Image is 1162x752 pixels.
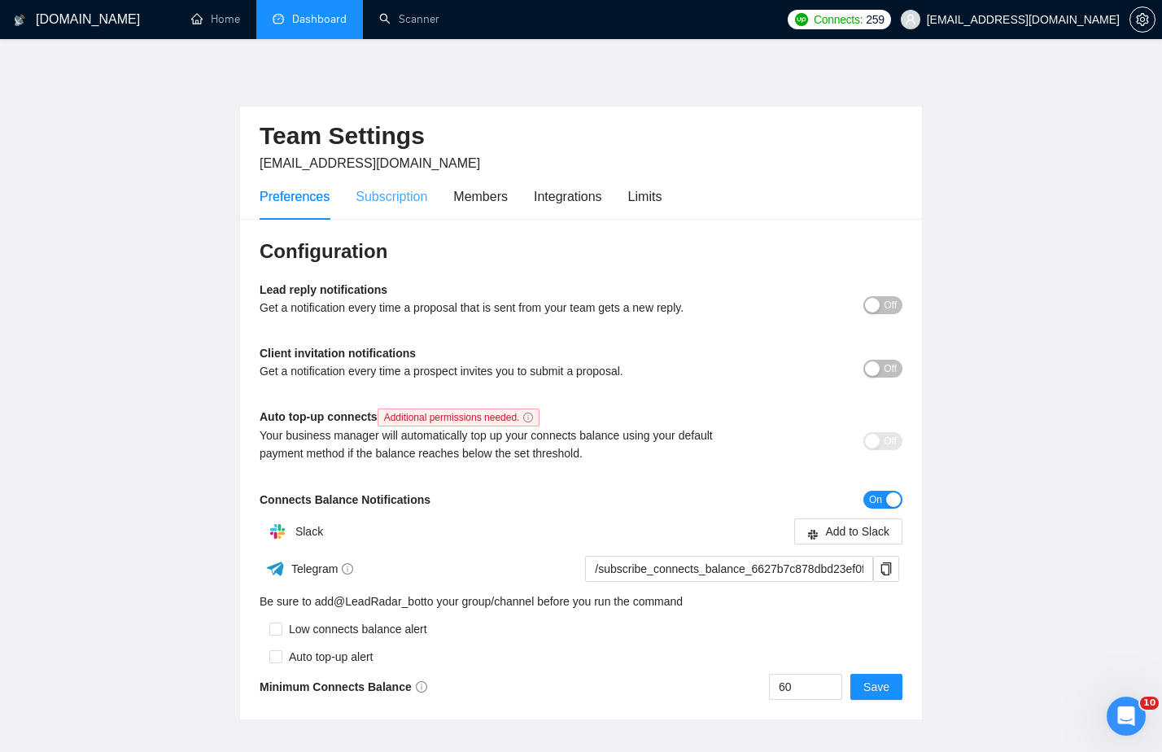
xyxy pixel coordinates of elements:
[282,648,373,666] div: Auto top-up alert
[866,11,884,28] span: 259
[795,13,808,26] img: upwork-logo.png
[260,120,902,153] h2: Team Settings
[265,558,286,579] img: ww3wtPAAAAAElFTkSuQmCC
[334,592,424,610] a: @LeadRadar_bot
[850,674,902,700] button: Save
[191,12,240,26] a: homeHome
[1129,13,1155,26] a: setting
[260,299,742,317] div: Get a notification every time a proposal that is sent from your team gets a new reply.
[273,12,347,26] a: dashboardDashboard
[260,493,430,506] b: Connects Balance Notifications
[884,432,897,450] span: Off
[261,515,294,548] img: hpQkSZIkSZIkSZIkSZIkSZIkSZIkSZIkSZIkSZIkSZIkSZIkSZIkSZIkSZIkSZIkSZIkSZIkSZIkSZIkSZIkSZIkSZIkSZIkS...
[1129,7,1155,33] button: setting
[260,410,546,423] b: Auto top-up connects
[378,409,540,426] span: Additional permissions needed.
[260,426,742,462] div: Your business manager will automatically top up your connects balance using your default payment ...
[260,362,742,380] div: Get a notification every time a prospect invites you to submit a proposal.
[342,563,353,575] span: info-circle
[807,527,819,540] span: slack
[825,522,889,540] span: Add to Slack
[260,680,427,693] b: Minimum Connects Balance
[379,12,439,26] a: searchScanner
[356,186,427,207] div: Subscription
[14,7,25,33] img: logo
[260,156,480,170] span: [EMAIL_ADDRESS][DOMAIN_NAME]
[295,525,323,538] span: Slack
[260,283,387,296] b: Lead reply notifications
[884,296,897,314] span: Off
[814,11,863,28] span: Connects:
[260,186,330,207] div: Preferences
[628,186,662,207] div: Limits
[869,491,882,509] span: On
[260,238,902,265] h3: Configuration
[523,413,533,422] span: info-circle
[905,14,916,25] span: user
[416,681,427,693] span: info-circle
[874,562,898,575] span: copy
[453,186,508,207] div: Members
[863,678,889,696] span: Save
[1130,13,1155,26] span: setting
[291,562,354,575] span: Telegram
[873,556,899,582] button: copy
[884,360,897,378] span: Off
[1107,697,1146,736] iframe: Intercom live chat
[260,347,416,360] b: Client invitation notifications
[534,186,602,207] div: Integrations
[794,518,902,544] button: slackAdd to Slack
[260,592,902,610] div: Be sure to add to your group/channel before you run the command
[282,620,427,638] div: Low connects balance alert
[1140,697,1159,710] span: 10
